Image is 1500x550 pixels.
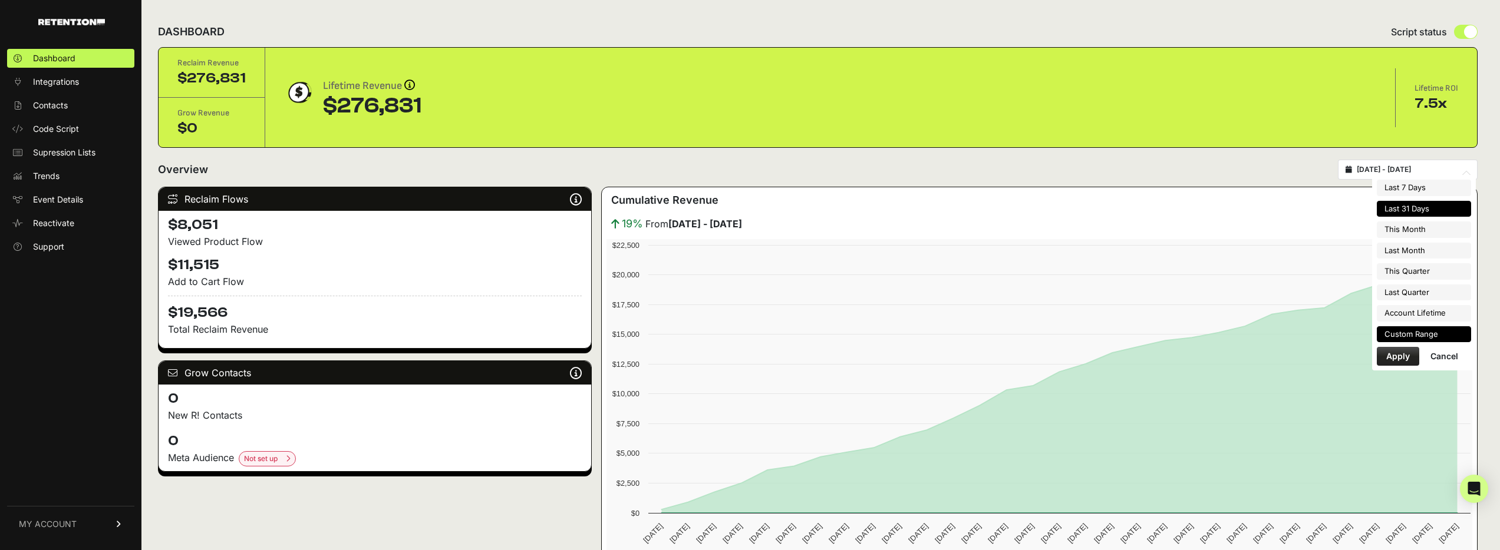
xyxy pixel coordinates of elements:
text: [DATE] [800,522,823,545]
a: Trends [7,167,134,185]
span: Code Script [33,123,79,135]
text: $12,500 [612,360,639,369]
text: [DATE] [1410,522,1433,545]
div: Lifetime ROI [1415,82,1458,94]
div: Reclaim Flows [159,187,591,211]
div: $276,831 [323,94,421,118]
text: [DATE] [747,522,770,545]
strong: [DATE] - [DATE] [668,218,742,230]
li: Last Month [1377,243,1471,259]
text: [DATE] [1092,522,1115,545]
li: This Quarter [1377,263,1471,280]
text: [DATE] [933,522,956,545]
span: Supression Lists [33,147,95,158]
text: [DATE] [1437,522,1460,545]
text: $5,000 [617,449,639,458]
text: [DATE] [960,522,983,545]
text: [DATE] [1225,522,1248,545]
li: Last Quarter [1377,284,1471,301]
a: Integrations [7,72,134,91]
a: Support [7,237,134,256]
h4: 0 [168,389,582,408]
text: [DATE] [668,522,691,545]
span: Trends [33,170,60,182]
text: [DATE] [1357,522,1380,545]
a: Supression Lists [7,143,134,162]
div: Lifetime Revenue [323,78,421,94]
text: [DATE] [694,522,717,545]
a: MY ACCOUNT [7,506,134,542]
text: [DATE] [906,522,929,545]
text: [DATE] [853,522,876,545]
li: Custom Range [1377,326,1471,343]
div: Reclaim Revenue [177,57,246,69]
a: Dashboard [7,49,134,68]
a: Code Script [7,120,134,138]
p: Total Reclaim Revenue [168,322,582,336]
text: [DATE] [1119,522,1142,545]
text: $7,500 [617,419,639,428]
text: [DATE] [986,522,1009,545]
span: Support [33,241,64,253]
button: Cancel [1421,347,1468,366]
h2: DASHBOARD [158,24,225,40]
h4: $8,051 [168,216,582,234]
span: MY ACCOUNT [19,518,77,530]
div: Add to Cart Flow [168,274,582,289]
h3: Cumulative Revenue [611,192,718,208]
text: $10,000 [612,389,639,398]
text: [DATE] [1172,522,1195,545]
h4: $11,515 [168,256,582,274]
img: Retention.com [38,19,105,25]
span: Contacts [33,100,68,111]
text: [DATE] [880,522,903,545]
h2: Overview [158,161,208,178]
button: Apply [1377,347,1419,366]
div: $0 [177,119,246,138]
p: New R! Contacts [168,408,582,422]
text: $2,500 [617,479,639,488]
text: [DATE] [774,522,797,545]
text: [DATE] [1013,522,1036,545]
text: [DATE] [827,522,850,545]
text: $0 [631,509,639,518]
text: [DATE] [1198,522,1221,545]
text: [DATE] [1251,522,1274,545]
div: Viewed Product Flow [168,234,582,249]
div: $276,831 [177,69,246,88]
span: 19% [622,216,643,232]
img: dollar-coin-05c43ed7efb7bc0c12610022525b4bbbb207c7efeef5aecc26f025e68dcafac9.png [284,78,314,107]
li: This Month [1377,221,1471,238]
a: Contacts [7,96,134,115]
text: $15,000 [612,330,639,339]
div: Grow Contacts [159,361,591,385]
text: [DATE] [641,522,664,545]
div: 7.5x [1415,94,1458,113]
text: [DATE] [1304,522,1327,545]
span: Dashboard [33,52,75,64]
text: $22,500 [612,241,639,250]
text: [DATE] [1331,522,1354,545]
span: From [645,217,742,231]
div: Grow Revenue [177,107,246,119]
text: [DATE] [1039,522,1062,545]
div: Meta Audience [168,450,582,466]
span: Event Details [33,194,83,206]
span: Integrations [33,76,79,88]
span: Script status [1391,25,1447,39]
li: Account Lifetime [1377,305,1471,322]
text: [DATE] [1145,522,1168,545]
a: Event Details [7,190,134,209]
text: $20,000 [612,270,639,279]
text: [DATE] [1066,522,1089,545]
h4: $19,566 [168,296,582,322]
h4: 0 [168,432,582,450]
a: Reactivate [7,214,134,233]
li: Last 31 Days [1377,201,1471,217]
text: [DATE] [721,522,744,545]
span: Reactivate [33,217,74,229]
text: $17,500 [612,300,639,309]
text: [DATE] [1384,522,1407,545]
text: [DATE] [1278,522,1301,545]
div: Open Intercom Messenger [1460,475,1488,503]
